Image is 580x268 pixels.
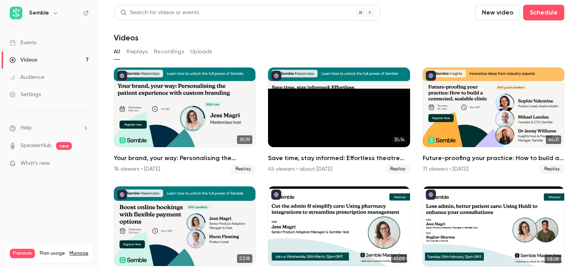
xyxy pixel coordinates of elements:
div: Settings [9,91,41,98]
h2: Future-proofing your practice: How to build a connected, scalable clinic [423,153,564,163]
a: Manage [69,250,88,257]
div: 71 viewers • [DATE] [423,165,469,173]
h6: Semble [29,9,49,17]
button: published [271,71,281,81]
span: 35:14 [392,135,407,144]
div: 74 viewers • [DATE] [114,165,160,173]
button: All [114,46,120,58]
h2: Your brand, your way: Personalising the patient experience with custom branding [114,153,255,163]
span: 39:39 [237,135,252,144]
div: Videos [9,56,37,64]
span: Replay [540,164,564,174]
span: 53:18 [237,254,252,263]
a: 39:39Your brand, your way: Personalising the patient experience with custom branding74 viewers • ... [114,67,255,174]
span: 58:28 [545,255,561,263]
li: help-dropdown-opener [9,124,89,132]
div: 45 viewers • about [DATE] [268,165,332,173]
li: Save time, stay informed: Effortless theatre appointment & list management [268,67,410,174]
span: Help [20,124,32,132]
button: published [426,71,436,81]
div: Events [9,39,36,47]
button: Replays [126,46,148,58]
button: published [117,190,127,200]
span: Replay [231,164,255,174]
span: 44:31 [546,135,561,144]
a: SpeakerHub [20,142,51,150]
span: 41:09 [391,254,407,263]
li: Your brand, your way: Personalising the patient experience with custom branding [114,67,255,174]
h2: Save time, stay informed: Effortless theatre appointment & list management [268,153,410,163]
span: Plan usage [40,250,65,257]
li: Future-proofing your practice: How to build a connected, scalable clinic [423,67,564,174]
button: Schedule [523,5,564,20]
span: new [56,142,72,150]
section: Videos [114,5,564,263]
span: Premium [10,249,35,258]
h1: Videos [114,33,139,42]
a: 35:14Save time, stay informed: Effortless theatre appointment & list management45 viewers • about... [268,67,410,174]
a: 44:31Future-proofing your practice: How to build a connected, scalable clinic71 viewers • [DATE]R... [423,67,564,174]
button: Recordings [154,46,184,58]
button: published [271,190,281,200]
button: published [117,71,127,81]
button: Uploads [190,46,212,58]
div: Audience [9,73,44,81]
button: published [426,190,436,200]
span: Replay [385,164,410,174]
span: What's new [20,159,50,168]
img: Semble [10,7,22,19]
div: Search for videos or events [120,9,199,17]
button: New video [475,5,520,20]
